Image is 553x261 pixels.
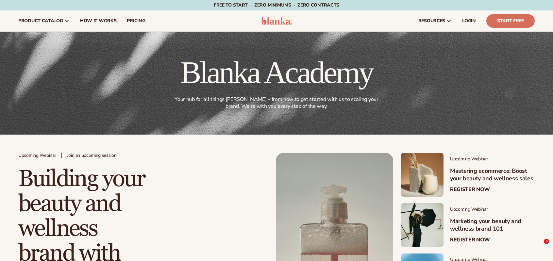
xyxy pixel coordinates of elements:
a: LOGIN [457,10,481,31]
a: Register Now [450,237,490,243]
a: pricing [122,10,150,31]
a: resources [413,10,457,31]
p: Your hub for all things [PERSON_NAME] – from how to get started with us to scaling your brand. We... [172,96,381,110]
span: How It Works [80,18,117,24]
span: Join an upcoming session [67,153,117,158]
a: Start Free [486,14,535,28]
a: product catalog [13,10,75,31]
iframe: Intercom live chat [530,239,546,254]
span: Free to start · ZERO minimums · ZERO contracts [214,2,339,8]
span: Upcoming Webinar [450,156,535,162]
h1: Blanka Academy [171,57,382,88]
span: pricing [127,18,145,24]
span: Upcoming Webinar [18,153,56,158]
span: Upcoming Webinar [450,207,535,212]
h3: Marketing your beauty and wellness brand 101 [450,218,535,233]
span: resources [418,18,445,24]
h3: Mastering ecommerce: Boost your beauty and wellness sales [450,167,535,183]
span: product catalog [18,18,63,24]
a: How It Works [75,10,122,31]
span: 3 [544,239,549,244]
a: Register Now [450,187,490,193]
img: logo [261,17,292,25]
span: LOGIN [462,18,476,24]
